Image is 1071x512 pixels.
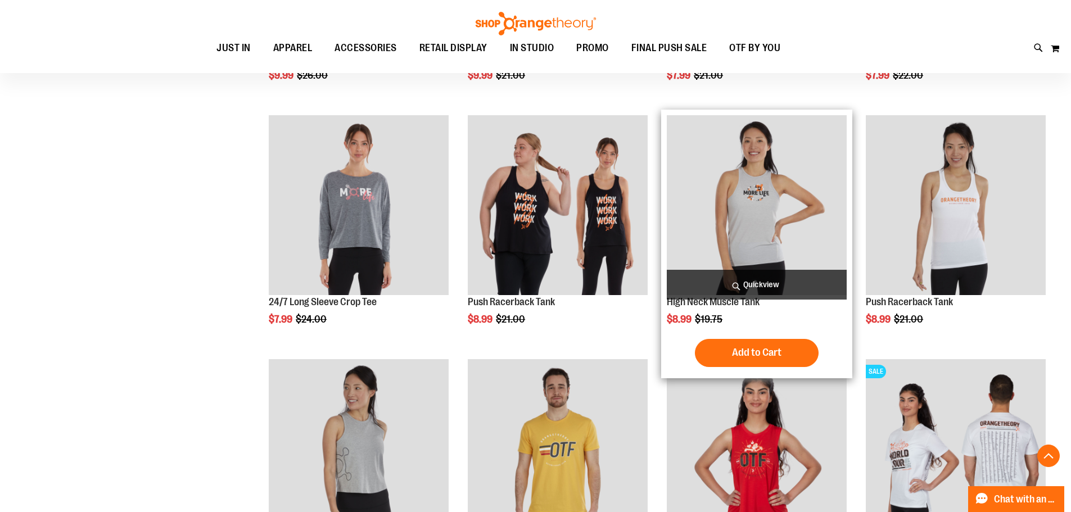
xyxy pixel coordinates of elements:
[576,35,609,61] span: PROMO
[866,115,1046,295] img: Product image for Push Racerback Tank
[667,115,847,297] a: Product image for High Neck Muscle Tank
[661,110,852,378] div: product
[893,70,925,81] span: $22.00
[866,115,1046,297] a: Product image for Push Racerback Tank
[468,296,555,307] a: Push Racerback Tank
[732,346,781,359] span: Add to Cart
[263,110,454,354] div: product
[860,110,1051,354] div: product
[273,35,313,61] span: APPAREL
[894,314,925,325] span: $21.00
[866,296,953,307] a: Push Racerback Tank
[496,70,527,81] span: $21.00
[667,115,847,295] img: Product image for High Neck Muscle Tank
[269,115,449,295] img: Product image for 24/7 Long Sleeve Crop Tee
[968,486,1065,512] button: Chat with an Expert
[269,70,295,81] span: $9.99
[510,35,554,61] span: IN STUDIO
[694,70,725,81] span: $21.00
[216,35,251,61] span: JUST IN
[462,110,653,354] div: product
[297,70,329,81] span: $26.00
[474,12,598,35] img: Shop Orangetheory
[866,314,892,325] span: $8.99
[468,70,494,81] span: $9.99
[269,115,449,297] a: Product image for 24/7 Long Sleeve Crop Tee
[631,35,707,61] span: FINAL PUSH SALE
[419,35,487,61] span: RETAIL DISPLAY
[695,339,819,367] button: Add to Cart
[269,296,377,307] a: 24/7 Long Sleeve Crop Tee
[335,35,397,61] span: ACCESSORIES
[468,115,648,295] img: Product image for Push Racerback Tank
[667,70,692,81] span: $7.99
[468,314,494,325] span: $8.99
[496,314,527,325] span: $21.00
[667,314,693,325] span: $8.99
[994,494,1058,505] span: Chat with an Expert
[695,314,724,325] span: $19.75
[1037,445,1060,467] button: Back To Top
[667,296,760,307] a: High Neck Muscle Tank
[729,35,780,61] span: OTF BY YOU
[468,115,648,297] a: Product image for Push Racerback Tank
[269,314,294,325] span: $7.99
[667,270,847,300] a: Quickview
[296,314,328,325] span: $24.00
[866,70,891,81] span: $7.99
[866,365,886,378] span: SALE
